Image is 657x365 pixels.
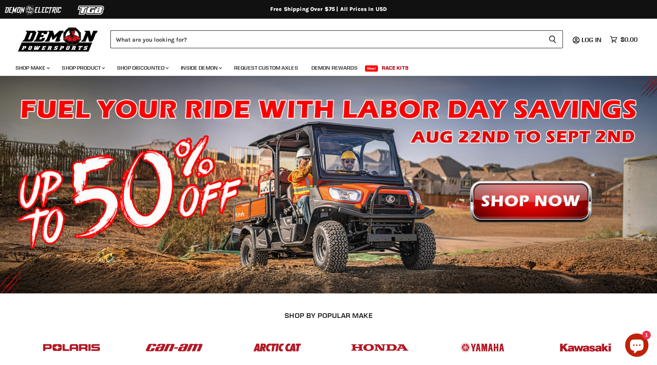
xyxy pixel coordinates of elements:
a: Log in [578,36,606,43]
img: POPULAR_MAKE_logo_3_027535af-6171-4c5e-a9bc-f0eccd05c5d6.jpg [247,336,308,360]
img: TGB Logo 2 [62,3,121,18]
img: POPULAR_MAKE_logo_1_adc20308-ab24-48c4-9fac-e3c1a623d575.jpg [144,336,204,360]
inbox-online-store-chat: Shopify online store chat [623,333,651,359]
span: $0.00 [620,36,638,43]
button: Search [542,30,563,48]
img: POPULAR_MAKE_logo_2_dba48cf1-af45-46d4-8f73-953a0f002620.jpg [41,336,102,360]
img: Demon Powersports [16,25,101,53]
a: Inside Demon [175,60,227,76]
span: New! [365,65,378,72]
input: Search [110,30,542,48]
a: Shop Product [56,60,110,76]
img: POPULAR_MAKE_logo_6_76e8c46f-2d1e-4ecc-b320-194822857d41.jpg [555,336,616,360]
img: POPULAR_MAKE_logo_4_4923a504-4bac-4306-a1be-165a52280178.jpg [349,336,410,360]
span: Log in [582,36,601,44]
a: Shop Discounted [111,60,173,76]
ul: Main menu [10,57,636,76]
a: $0.00 [606,34,641,45]
img: Demon Electric Logo 2 [4,3,62,18]
a: Request Custom Axles [228,60,304,76]
div: Free Shipping Over $75 | All Prices In USD [17,6,640,13]
a: Demon Rewards [306,60,363,76]
img: POPULAR_MAKE_logo_5_20258e7f-293c-4aac-afa8-159eaa299126.jpg [452,336,513,360]
a: Race Kits [376,60,414,76]
form: Product [110,30,563,48]
a: Shop Make [10,60,54,76]
h2: SHOP BY POPULAR MAKE [27,311,630,319]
